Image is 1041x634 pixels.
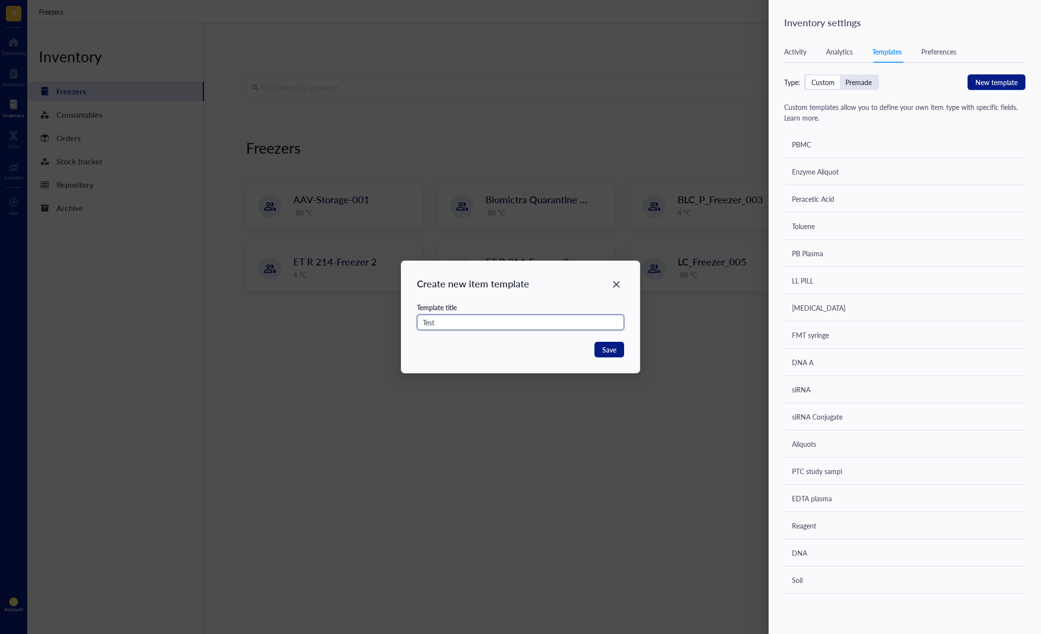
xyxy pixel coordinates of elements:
span: Save [602,344,616,355]
button: Close [609,277,624,292]
div: Create new item template [417,277,625,290]
button: Save [594,342,624,357]
div: Template title [417,302,625,313]
span: Close [609,279,624,290]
